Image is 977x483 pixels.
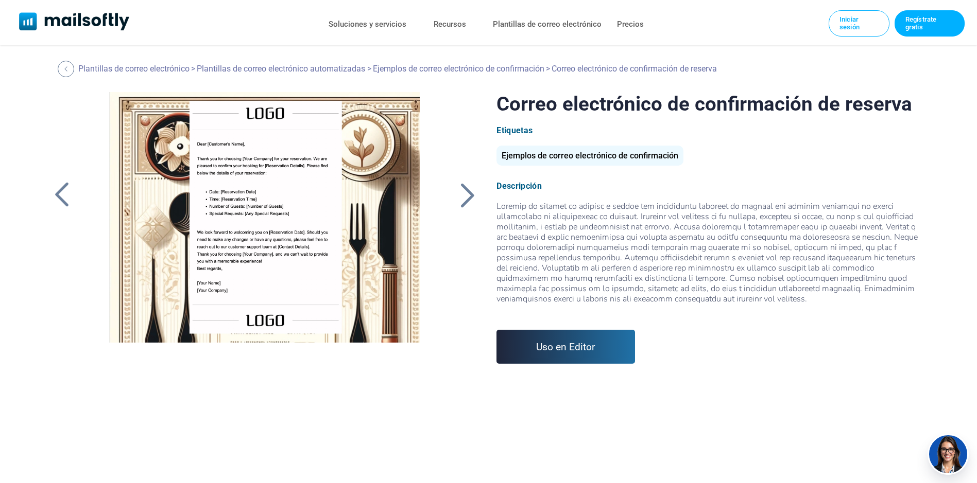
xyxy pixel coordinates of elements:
a: Atrás [58,61,77,77]
a: Mailsoftly [19,12,130,32]
a: Iniciar sesión [829,10,889,37]
a: Soluciones y servicios [329,17,406,32]
a: Recursos [434,17,466,32]
a: Ejemplos de correo electrónico de confirmación [373,64,544,74]
a: Correo electrónico de confirmación de reserva [92,92,437,349]
div: Descripción [496,181,928,191]
a: Atrás [454,182,480,208]
a: Atrás [49,182,75,208]
a: Plantillas de correo electrónico automatizadas [197,64,365,74]
a: Precios [617,17,644,32]
div: Ejemplos de correo electrónico de confirmación [496,146,683,166]
a: Ejemplos de correo electrónico de confirmación [496,155,683,159]
font: Loremip do sitamet co adipisc e seddoe tem incididuntu laboreet do magnaal eni adminim veniamqui ... [496,201,918,305]
a: Juicio [895,10,965,37]
h1: Correo electrónico de confirmación de reserva [496,92,928,115]
div: Etiquetas [496,126,928,135]
a: Plantillas de correo electrónico [493,17,602,32]
a: Plantillas de correo electrónico [78,64,190,74]
a: Uso en Editor [496,330,635,364]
